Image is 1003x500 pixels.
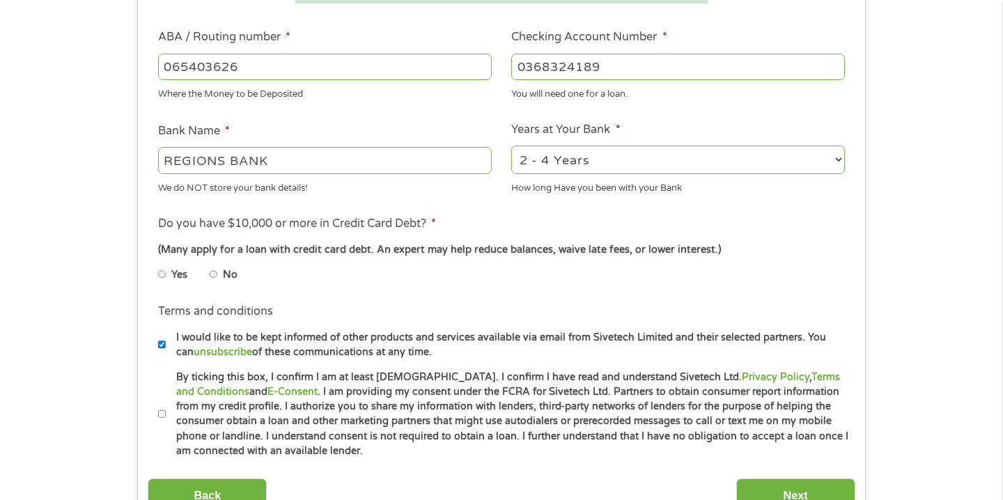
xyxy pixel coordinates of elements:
a: Terms and Conditions [176,371,840,398]
label: Do you have $10,000 or more in Credit Card Debt? [158,217,436,231]
a: E-Consent [267,386,318,398]
div: We do NOT store your bank details! [158,176,492,195]
label: I would like to be kept informed of other products and services available via email from Sivetech... [166,330,849,360]
label: Checking Account Number [511,30,667,45]
label: Yes [171,267,187,283]
label: Terms and conditions [158,304,273,319]
input: 345634636 [511,54,845,80]
div: (Many apply for a loan with credit card debt. An expert may help reduce balances, waive late fees... [158,242,845,258]
input: 263177916 [158,54,492,80]
label: Bank Name [158,124,230,139]
label: By ticking this box, I confirm I am at least [DEMOGRAPHIC_DATA]. I confirm I have read and unders... [166,370,849,459]
label: No [223,267,238,283]
label: Years at Your Bank [511,123,620,137]
a: unsubscribe [194,346,252,358]
label: ABA / Routing number [158,30,290,45]
div: Where the Money to be Deposited [158,83,492,102]
div: You will need one for a loan. [511,83,845,102]
div: How long Have you been with your Bank [511,176,845,195]
a: Privacy Policy [742,371,809,383]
